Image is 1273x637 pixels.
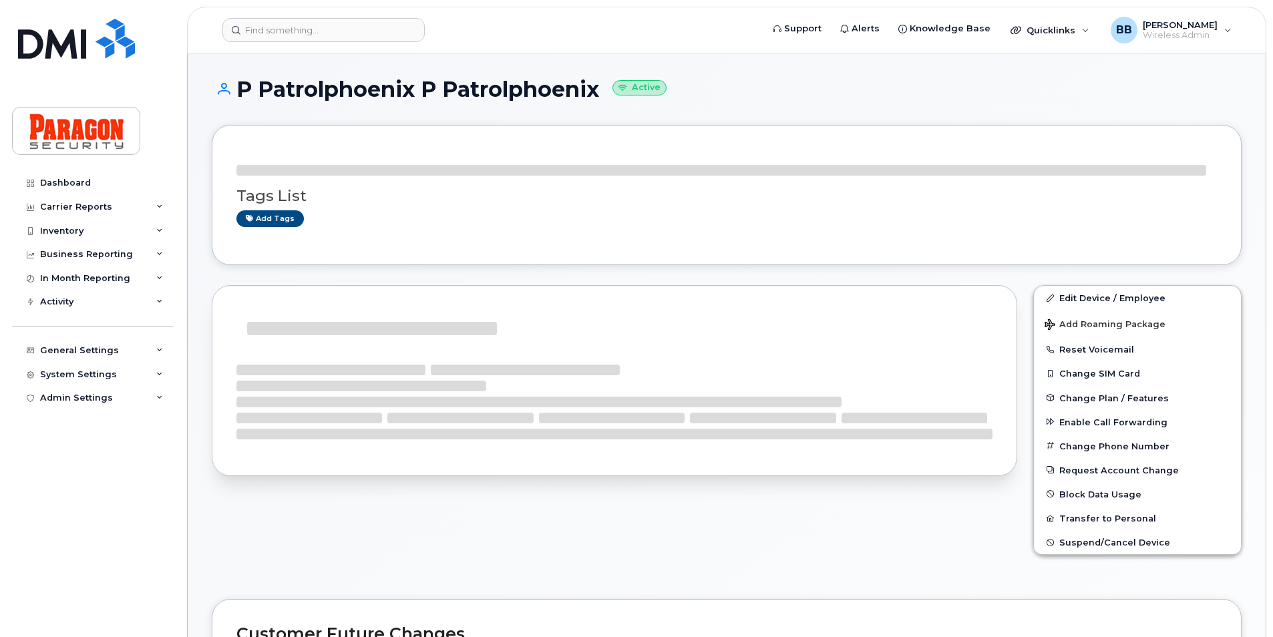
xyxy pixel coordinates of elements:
[1034,530,1241,554] button: Suspend/Cancel Device
[1034,410,1241,434] button: Enable Call Forwarding
[1034,434,1241,458] button: Change Phone Number
[1034,286,1241,310] a: Edit Device / Employee
[1034,310,1241,337] button: Add Roaming Package
[236,188,1217,204] h3: Tags List
[1059,393,1169,403] span: Change Plan / Features
[612,80,667,95] small: Active
[1034,386,1241,410] button: Change Plan / Features
[1034,337,1241,361] button: Reset Voicemail
[1034,506,1241,530] button: Transfer to Personal
[1045,319,1165,332] span: Add Roaming Package
[1034,361,1241,385] button: Change SIM Card
[212,77,1242,101] h1: P Patrolphoenix P Patrolphoenix
[1034,458,1241,482] button: Request Account Change
[1034,482,1241,506] button: Block Data Usage
[236,210,304,227] a: Add tags
[1059,538,1170,548] span: Suspend/Cancel Device
[1059,417,1167,427] span: Enable Call Forwarding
